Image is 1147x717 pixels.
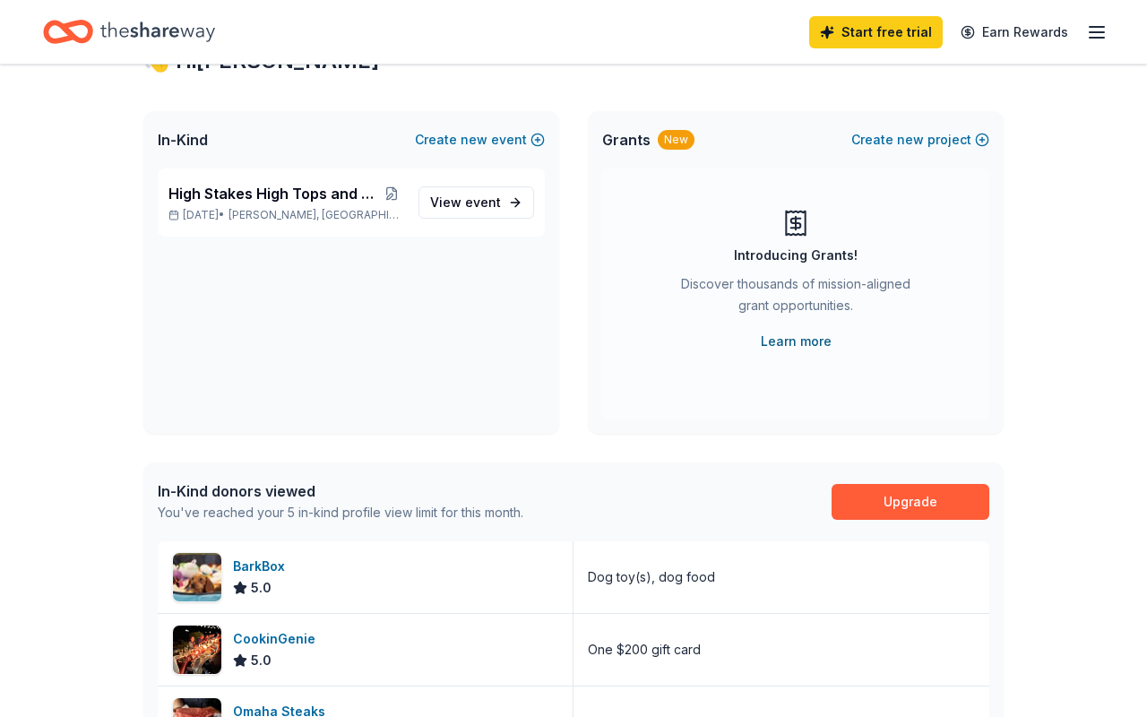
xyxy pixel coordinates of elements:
[602,129,651,151] span: Grants
[809,16,943,48] a: Start free trial
[430,192,501,213] span: View
[415,129,545,151] button: Createnewevent
[158,502,523,523] div: You've reached your 5 in-kind profile view limit for this month.
[158,129,208,151] span: In-Kind
[233,556,292,577] div: BarkBox
[658,130,694,150] div: New
[251,650,272,671] span: 5.0
[588,639,701,661] div: One $200 gift card
[229,208,404,222] span: [PERSON_NAME], [GEOGRAPHIC_DATA]
[832,484,989,520] a: Upgrade
[465,194,501,210] span: event
[168,183,378,204] span: High Stakes High Tops and Higher Hopes
[43,11,215,53] a: Home
[173,626,221,674] img: Image for CookinGenie
[674,273,918,324] div: Discover thousands of mission-aligned grant opportunities.
[851,129,989,151] button: Createnewproject
[461,129,487,151] span: new
[233,628,323,650] div: CookinGenie
[158,480,523,502] div: In-Kind donors viewed
[251,577,272,599] span: 5.0
[168,208,404,222] p: [DATE] •
[897,129,924,151] span: new
[173,553,221,601] img: Image for BarkBox
[761,331,832,352] a: Learn more
[950,16,1079,48] a: Earn Rewards
[734,245,858,266] div: Introducing Grants!
[418,186,534,219] a: View event
[588,566,715,588] div: Dog toy(s), dog food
